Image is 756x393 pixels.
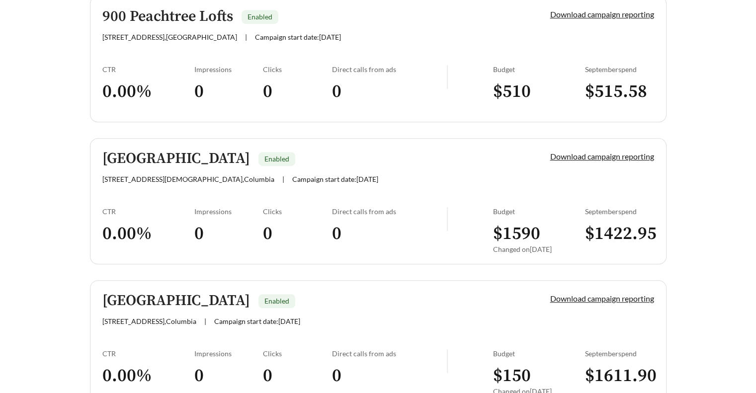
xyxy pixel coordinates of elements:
[102,65,194,74] div: CTR
[263,207,332,216] div: Clicks
[282,175,284,183] span: |
[194,365,263,387] h3: 0
[493,80,585,103] h3: $ 510
[332,365,447,387] h3: 0
[102,349,194,358] div: CTR
[332,223,447,245] h3: 0
[102,207,194,216] div: CTR
[550,294,654,303] a: Download campaign reporting
[102,151,250,167] h5: [GEOGRAPHIC_DATA]
[102,223,194,245] h3: 0.00 %
[248,12,272,21] span: Enabled
[102,8,233,25] h5: 900 Peachtree Lofts
[493,245,585,253] div: Changed on [DATE]
[194,207,263,216] div: Impressions
[102,317,196,325] span: [STREET_ADDRESS] , Columbia
[263,223,332,245] h3: 0
[102,293,250,309] h5: [GEOGRAPHIC_DATA]
[194,223,263,245] h3: 0
[332,80,447,103] h3: 0
[264,155,289,163] span: Enabled
[550,152,654,161] a: Download campaign reporting
[194,65,263,74] div: Impressions
[263,349,332,358] div: Clicks
[204,317,206,325] span: |
[263,80,332,103] h3: 0
[194,80,263,103] h3: 0
[550,9,654,19] a: Download campaign reporting
[194,349,263,358] div: Impressions
[493,65,585,74] div: Budget
[263,65,332,74] div: Clicks
[493,223,585,245] h3: $ 1590
[90,138,667,264] a: [GEOGRAPHIC_DATA]Enabled[STREET_ADDRESS][DEMOGRAPHIC_DATA],Columbia|Campaign start date:[DATE]Dow...
[332,207,447,216] div: Direct calls from ads
[332,349,447,358] div: Direct calls from ads
[585,223,654,245] h3: $ 1422.95
[585,207,654,216] div: September spend
[332,65,447,74] div: Direct calls from ads
[585,349,654,358] div: September spend
[493,365,585,387] h3: $ 150
[585,65,654,74] div: September spend
[493,349,585,358] div: Budget
[447,349,448,373] img: line
[245,33,247,41] span: |
[255,33,341,41] span: Campaign start date: [DATE]
[447,207,448,231] img: line
[102,175,274,183] span: [STREET_ADDRESS][DEMOGRAPHIC_DATA] , Columbia
[102,33,237,41] span: [STREET_ADDRESS] , [GEOGRAPHIC_DATA]
[585,80,654,103] h3: $ 515.58
[214,317,300,325] span: Campaign start date: [DATE]
[263,365,332,387] h3: 0
[264,297,289,305] span: Enabled
[493,207,585,216] div: Budget
[447,65,448,89] img: line
[102,80,194,103] h3: 0.00 %
[585,365,654,387] h3: $ 1611.90
[102,365,194,387] h3: 0.00 %
[292,175,378,183] span: Campaign start date: [DATE]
